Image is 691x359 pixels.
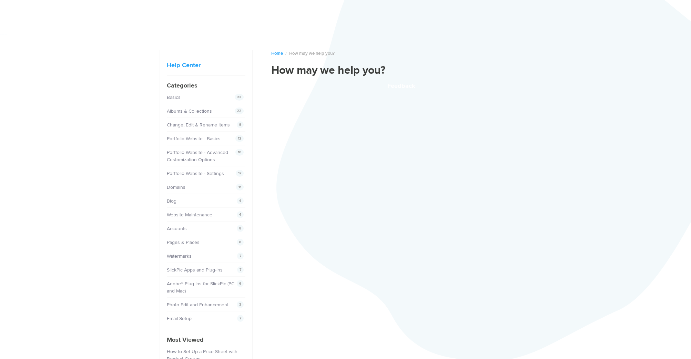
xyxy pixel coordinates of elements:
span: 8 [237,239,244,246]
span: 12 [235,135,244,142]
span: 17 [236,170,244,177]
span: 22 [235,94,244,101]
span: 7 [237,315,244,322]
span: 9 [237,121,244,128]
span: How may we help you? [289,51,335,56]
a: Watermarks [167,253,192,259]
h4: Categories [167,81,245,90]
a: Change, Edit & Rename Items [167,122,230,128]
a: Home [271,51,283,56]
span: 4 [237,211,244,218]
span: 7 [237,266,244,273]
h1: How may we help you? [271,64,532,78]
a: Portfolio Website - Advanced Customization Options [167,150,228,163]
a: Website Maintenance [167,212,212,218]
a: Pages & Places [167,239,200,245]
span: 10 [235,149,244,156]
a: Photo Edit and Enhancement [167,302,228,308]
h4: Most Viewed [167,335,245,345]
a: Accounts [167,226,187,232]
span: 11 [236,184,244,191]
a: Portfolio Website - Basics [167,136,221,142]
a: Albums & Collections [167,108,212,114]
span: 6 [237,280,244,287]
a: Portfolio Website - Settings [167,171,224,176]
a: Domains [167,184,185,190]
span: 7 [237,253,244,259]
span: 3 [237,301,244,308]
a: SlickPic Apps and Plug-ins [167,267,223,273]
button: Feedback [271,83,532,89]
a: Help Center [167,61,201,69]
span: 22 [235,107,244,114]
span: 8 [237,225,244,232]
a: Blog [167,198,176,204]
a: Basics [167,94,181,100]
span: 4 [237,197,244,204]
a: Email Setup [167,316,192,321]
span: / [285,51,287,56]
a: Adobe® Plug-Ins for SlickPic (PC and Mac) [167,281,234,294]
